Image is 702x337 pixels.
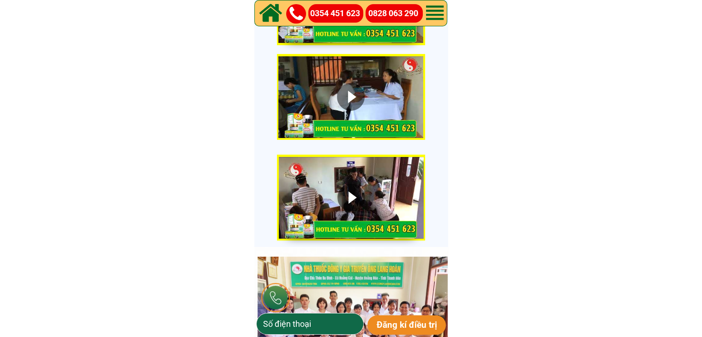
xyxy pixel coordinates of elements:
[368,7,423,20] a: 0828 063 290
[261,313,359,334] input: Số điện thoại
[367,315,446,335] p: Đăng kí điều trị
[310,7,365,20] a: 0354 451 623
